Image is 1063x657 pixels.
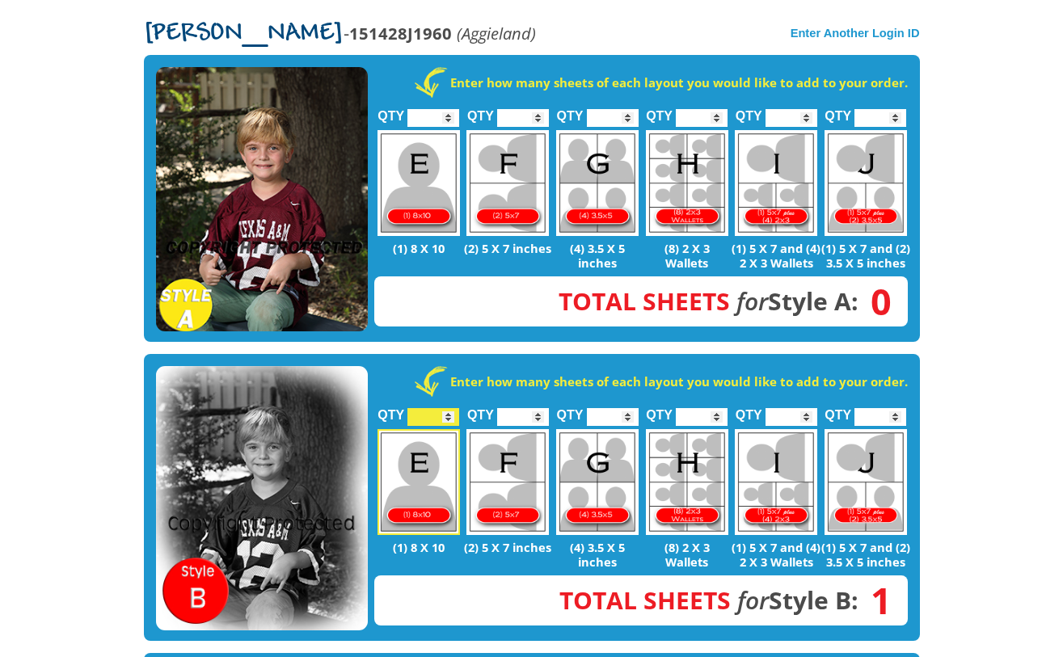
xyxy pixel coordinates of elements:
[466,130,549,236] img: F
[732,540,821,569] p: (1) 5 X 7 and (4) 2 X 3 Wallets
[156,67,368,332] img: STYLE A
[735,429,817,535] img: I
[450,373,908,390] strong: Enter how many sheets of each layout you would like to add to your order.
[559,583,731,617] span: Total Sheets
[466,429,549,535] img: F
[791,27,920,40] a: Enter Another Login ID
[556,130,639,236] img: G
[821,241,911,270] p: (1) 5 X 7 and (2) 3.5 X 5 inches
[646,91,673,131] label: QTY
[646,429,728,535] img: H
[156,366,368,631] img: STYLE B
[467,390,494,430] label: QTY
[378,130,460,236] img: E
[642,241,732,270] p: (8) 2 X 3 Wallets
[736,284,768,318] em: for
[825,130,907,236] img: J
[825,429,907,535] img: J
[825,390,851,430] label: QTY
[559,284,730,318] span: Total Sheets
[378,390,404,430] label: QTY
[553,241,643,270] p: (4) 3.5 X 5 inches
[463,540,553,554] p: (2) 5 X 7 inches
[858,293,892,310] span: 0
[144,24,536,43] p: -
[736,91,762,131] label: QTY
[735,130,817,236] img: I
[374,241,464,255] p: (1) 8 X 10
[553,540,643,569] p: (4) 3.5 X 5 inches
[556,429,639,535] img: G
[557,91,584,131] label: QTY
[736,390,762,430] label: QTY
[557,390,584,430] label: QTY
[467,91,494,131] label: QTY
[463,241,553,255] p: (2) 5 X 7 inches
[349,22,452,44] strong: 151428J1960
[378,429,460,535] img: E
[646,130,728,236] img: H
[858,592,892,609] span: 1
[378,91,404,131] label: QTY
[821,540,911,569] p: (1) 5 X 7 and (2) 3.5 X 5 inches
[825,91,851,131] label: QTY
[374,540,464,554] p: (1) 8 X 10
[737,583,769,617] em: for
[450,74,908,91] strong: Enter how many sheets of each layout you would like to add to your order.
[559,284,858,318] strong: Style A:
[559,583,858,617] strong: Style B:
[646,390,673,430] label: QTY
[144,21,344,47] span: [PERSON_NAME]
[457,22,536,44] em: (Aggieland)
[642,540,732,569] p: (8) 2 X 3 Wallets
[732,241,821,270] p: (1) 5 X 7 and (4) 2 X 3 Wallets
